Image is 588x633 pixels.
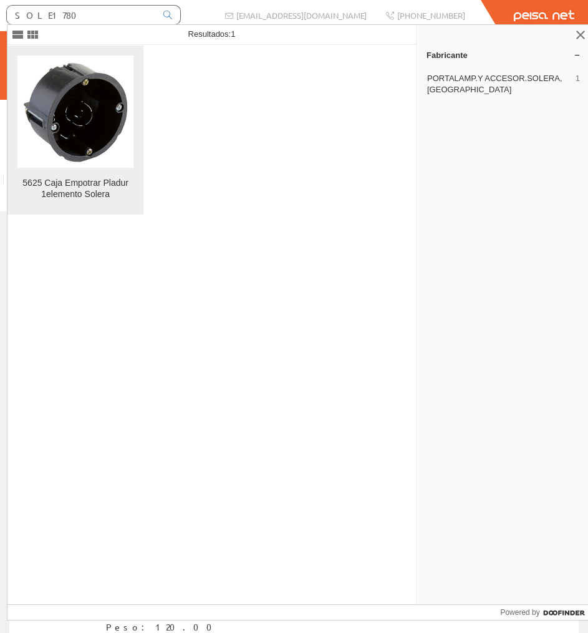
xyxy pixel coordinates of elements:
span: Resultados: [188,29,236,39]
img: 5625 Caja Empotrar Pladur 1elemento Solera [19,56,132,168]
input: Buscar... [7,6,156,24]
span: 1 [576,73,580,95]
a: Selectores [1,120,87,163]
span: 1 [231,29,235,39]
span: PORTALAMP.Y ACCESOR.SOLERA, [GEOGRAPHIC_DATA] [427,73,571,95]
a: 5625 Caja Empotrar Pladur 1elemento Solera 5625 Caja Empotrar Pladur 1elemento Solera [7,46,143,215]
span: [EMAIL_ADDRESS][DOMAIN_NAME] [236,10,367,21]
span: [PHONE_NUMBER] [397,10,465,21]
span: Powered by [500,607,539,618]
div: 5625 Caja Empotrar Pladur 1elemento Solera [17,178,133,200]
